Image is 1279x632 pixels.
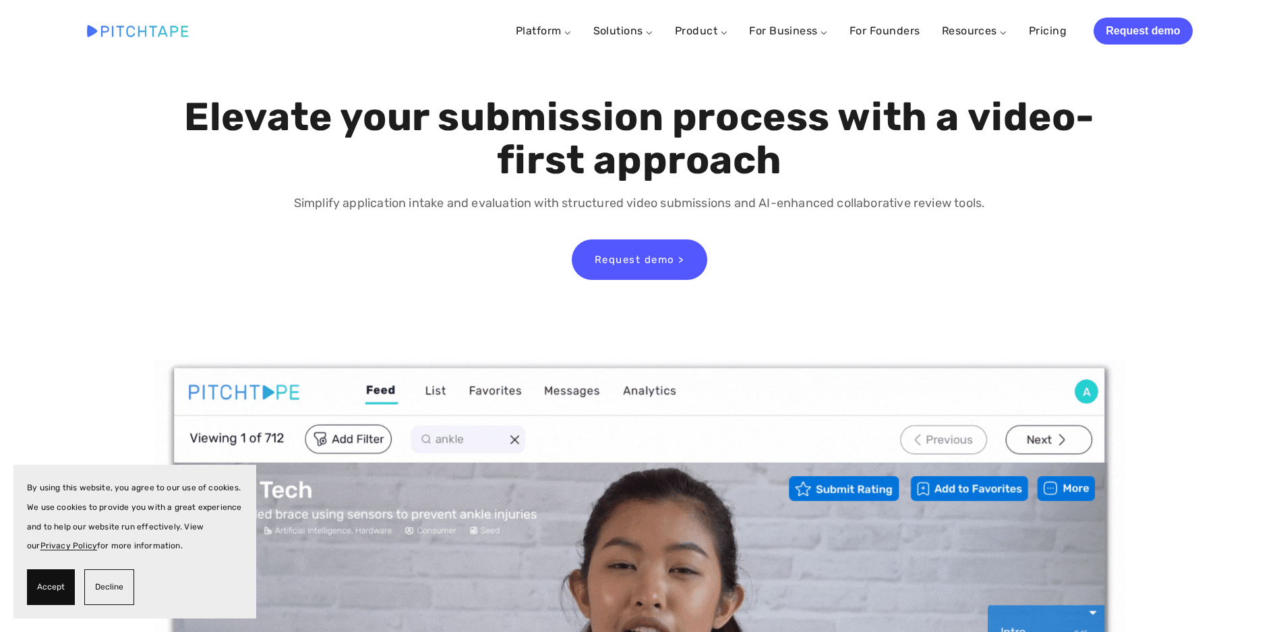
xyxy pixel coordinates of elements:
[37,577,65,597] span: Accept
[27,569,75,605] button: Accept
[181,194,1098,213] p: Simplify application intake and evaluation with structured video submissions and AI-enhanced coll...
[942,24,1007,37] a: Resources ⌵
[1029,19,1067,43] a: Pricing
[95,577,123,597] span: Decline
[40,541,98,550] a: Privacy Policy
[516,24,572,37] a: Platform ⌵
[87,25,188,36] img: Pitchtape | Video Submission Management Software
[84,569,134,605] button: Decline
[675,24,727,37] a: Product ⌵
[181,96,1098,182] h1: Elevate your submission process with a video-first approach
[1094,18,1192,45] a: Request demo
[749,24,828,37] a: For Business ⌵
[593,24,653,37] a: Solutions ⌵
[572,239,707,280] a: Request demo >
[850,19,920,43] a: For Founders
[27,478,243,556] p: By using this website, you agree to our use of cookies. We use cookies to provide you with a grea...
[13,465,256,619] section: Cookie banner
